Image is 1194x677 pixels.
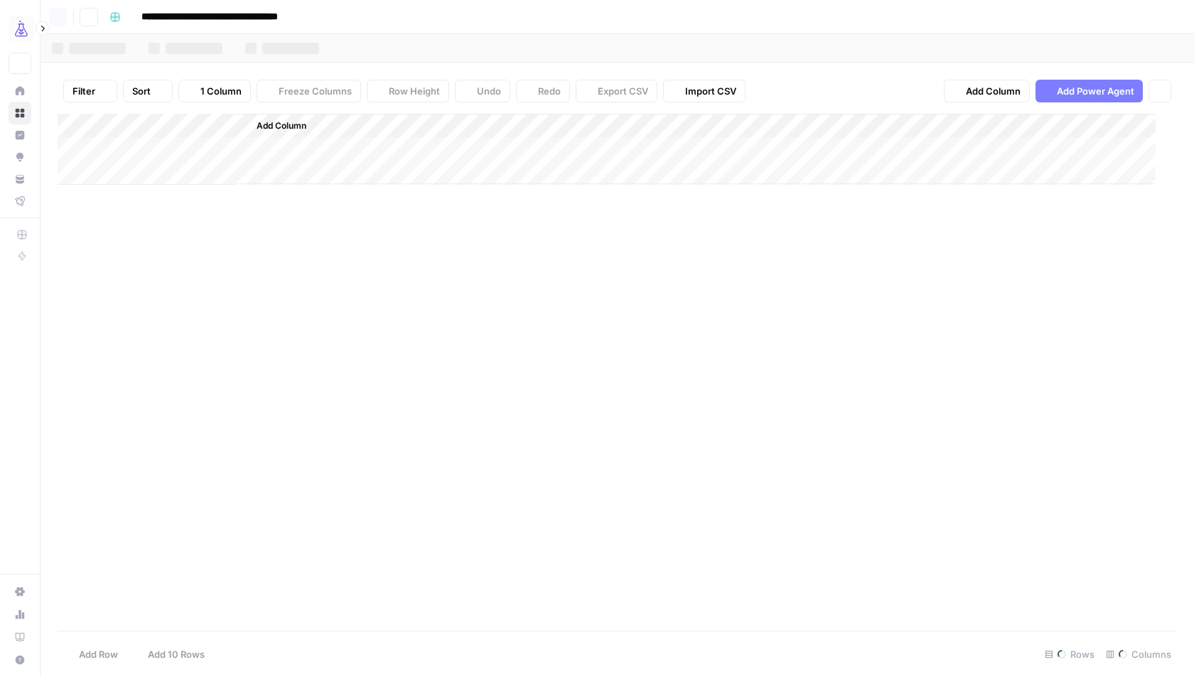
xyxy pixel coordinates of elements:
span: Add Row [79,647,118,661]
button: Export CSV [576,80,657,102]
button: Sort [123,80,173,102]
span: Freeze Columns [279,84,352,98]
button: Add Power Agent [1036,80,1143,102]
span: Redo [538,84,561,98]
span: Filter [72,84,95,98]
button: Add Column [238,117,312,135]
button: Row Height [367,80,449,102]
a: Opportunities [9,146,31,169]
button: Add 10 Rows [127,643,213,666]
span: Add Column [966,84,1021,98]
a: Insights [9,124,31,146]
button: Filter [63,80,117,102]
button: Import CSV [663,80,746,102]
button: Freeze Columns [257,80,361,102]
button: Add Row [58,643,127,666]
a: Settings [9,580,31,603]
a: Usage [9,603,31,626]
span: Add Power Agent [1057,84,1134,98]
a: Flightpath [9,190,31,213]
button: Help + Support [9,649,31,671]
button: Add Column [944,80,1030,102]
button: Workspace: AirOps Growth [9,11,31,47]
button: Undo [455,80,510,102]
button: Redo [516,80,570,102]
span: Sort [132,84,151,98]
a: Learning Hub [9,626,31,649]
a: Your Data [9,168,31,191]
div: Columns [1100,643,1177,666]
span: 1 Column [200,84,242,98]
button: 1 Column [178,80,251,102]
div: Rows [1039,643,1100,666]
span: Add Column [257,119,306,132]
a: Browse [9,102,31,124]
span: Import CSV [685,84,736,98]
span: Add 10 Rows [148,647,205,661]
span: Row Height [389,84,440,98]
span: Export CSV [598,84,648,98]
img: AirOps Growth Logo [9,16,34,42]
a: Home [9,80,31,102]
span: Undo [477,84,501,98]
